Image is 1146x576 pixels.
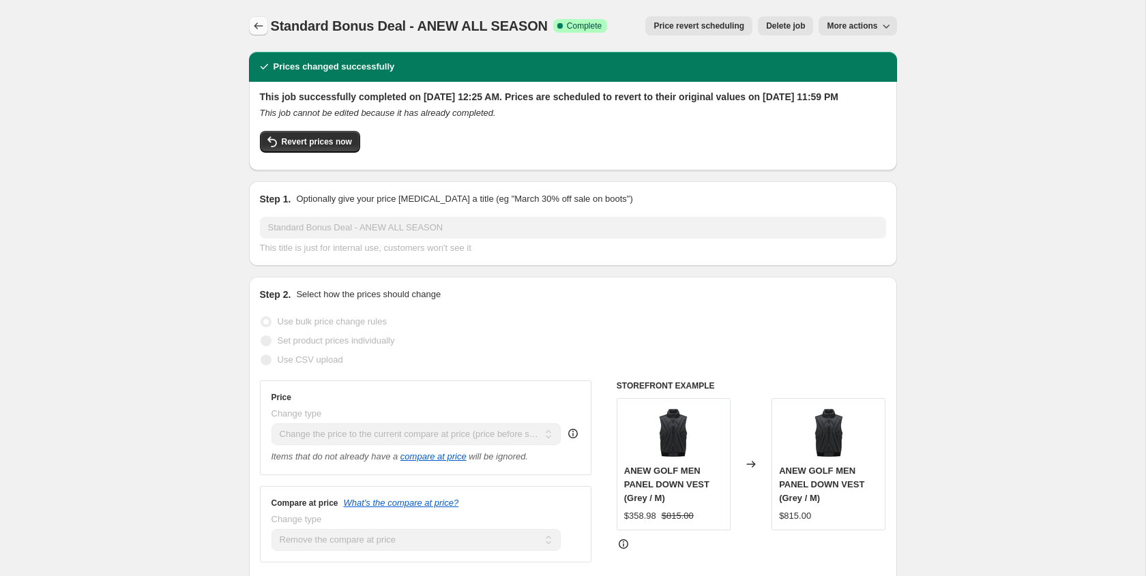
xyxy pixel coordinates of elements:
[469,451,528,461] i: will be ignored.
[282,136,352,147] span: Revert prices now
[819,16,896,35] button: More actions
[271,514,322,524] span: Change type
[260,217,886,239] input: 30% off holiday sale
[758,16,813,35] button: Delete job
[249,16,268,35] button: Price change jobs
[567,20,602,31] span: Complete
[260,243,471,253] span: This title is just for internal use, customers won't see it
[344,498,459,508] button: What's the compare at price?
[260,108,496,118] i: This job cannot be edited because it has already completed.
[260,288,291,301] h2: Step 2.
[274,60,395,74] h2: Prices changed successfully
[400,451,467,461] button: compare at price
[779,509,811,523] div: $815.00
[271,408,322,419] span: Change type
[827,20,877,31] span: More actions
[624,466,709,503] span: ANEW GOLF MEN PANEL DOWN VEST (Grey / M)
[802,406,856,460] img: ANEWGOLF2023FWMEN_SPANELDOWNVEST_1_80x.jpg
[271,392,291,403] h3: Price
[662,509,694,523] strike: $815.00
[278,335,395,346] span: Set product prices individually
[766,20,805,31] span: Delete job
[645,16,752,35] button: Price revert scheduling
[624,509,656,523] div: $358.98
[260,90,886,104] h2: This job successfully completed on [DATE] 12:25 AM. Prices are scheduled to revert to their origi...
[260,192,291,206] h2: Step 1.
[779,466,864,503] span: ANEW GOLF MEN PANEL DOWN VEST (Grey / M)
[271,451,398,461] i: Items that do not already have a
[617,380,886,391] h6: STOREFRONT EXAMPLE
[278,316,387,327] span: Use bulk price change rules
[271,498,338,509] h3: Compare at price
[271,18,548,33] span: Standard Bonus Deal - ANEW ALL SEASON
[296,288,441,301] p: Select how the prices should change
[296,192,632,206] p: Optionally give your price [MEDICAL_DATA] a title (eg "March 30% off sale on boots")
[646,406,701,460] img: ANEWGOLF2023FWMEN_SPANELDOWNVEST_1_80x.jpg
[566,427,580,440] div: help
[278,354,343,365] span: Use CSV upload
[260,131,360,153] button: Revert prices now
[653,20,744,31] span: Price revert scheduling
